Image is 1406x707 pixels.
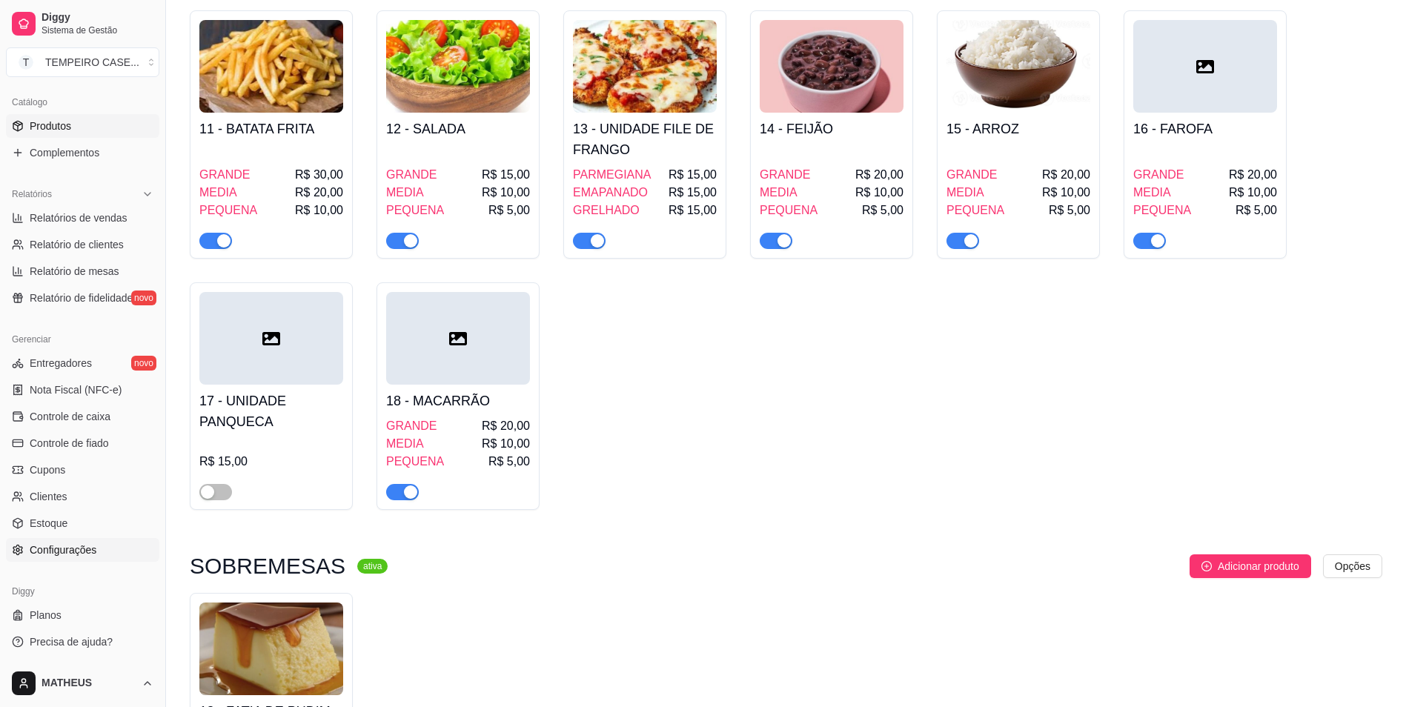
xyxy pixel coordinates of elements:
img: product-image [946,20,1090,113]
span: EMAPANADO [573,184,648,202]
span: MEDIA [946,184,984,202]
span: GRANDE [386,417,437,435]
span: MATHEUS [42,677,136,690]
span: R$ 10,00 [1042,184,1090,202]
h4: 14 - FEIJÃO [760,119,903,139]
img: product-image [573,20,717,113]
span: Clientes [30,489,67,504]
button: Adicionar produto [1190,554,1311,578]
span: PEQUENA [1133,202,1191,219]
a: Entregadoresnovo [6,351,159,375]
span: R$ 15,00 [669,166,717,184]
div: R$ 15,00 [199,453,343,471]
span: R$ 5,00 [1236,202,1277,219]
span: R$ 20,00 [1229,166,1277,184]
h4: 15 - ARROZ [946,119,1090,139]
span: R$ 5,00 [862,202,903,219]
span: R$ 20,00 [855,166,903,184]
a: Relatórios de vendas [6,206,159,230]
span: R$ 20,00 [482,417,530,435]
h4: 12 - SALADA [386,119,530,139]
span: PEQUENA [946,202,1004,219]
span: PEQUENA [199,202,257,219]
span: Nota Fiscal (NFC-e) [30,382,122,397]
a: Produtos [6,114,159,138]
div: Diggy [6,580,159,603]
span: R$ 10,00 [1229,184,1277,202]
span: R$ 20,00 [1042,166,1090,184]
h4: 18 - MACARRÃO [386,391,530,411]
span: Relatório de clientes [30,237,124,252]
div: Catálogo [6,90,159,114]
a: Controle de caixa [6,405,159,428]
span: Adicionar produto [1218,558,1299,574]
a: Precisa de ajuda? [6,630,159,654]
span: R$ 20,00 [295,184,343,202]
sup: ativa [357,559,388,574]
span: R$ 15,00 [482,166,530,184]
span: MEDIA [199,184,237,202]
h4: 11 - BATATA FRITA [199,119,343,139]
span: Cupons [30,462,65,477]
span: Controle de fiado [30,436,109,451]
span: Precisa de ajuda? [30,634,113,649]
span: GRANDE [946,166,997,184]
span: R$ 10,00 [855,184,903,202]
span: R$ 5,00 [1049,202,1090,219]
span: R$ 15,00 [669,202,717,219]
a: Complementos [6,141,159,165]
span: Relatórios [12,188,52,200]
span: PARMEGIANA [573,166,651,184]
a: Planos [6,603,159,627]
span: MEDIA [386,435,424,453]
span: R$ 5,00 [488,453,530,471]
button: Opções [1323,554,1382,578]
span: Opções [1335,558,1370,574]
span: GRANDE [386,166,437,184]
span: Diggy [42,11,153,24]
span: MEDIA [386,184,424,202]
span: R$ 10,00 [295,202,343,219]
span: GRELHADO [573,202,640,219]
a: Relatório de fidelidadenovo [6,286,159,310]
a: Relatório de clientes [6,233,159,256]
span: R$ 30,00 [295,166,343,184]
h3: SOBREMESAS [190,557,345,575]
a: Configurações [6,538,159,562]
button: Select a team [6,47,159,77]
a: Cupons [6,458,159,482]
img: product-image [199,20,343,113]
span: PEQUENA [386,202,444,219]
span: GRANDE [1133,166,1184,184]
img: product-image [760,20,903,113]
span: Planos [30,608,62,623]
span: MEDIA [760,184,797,202]
span: MEDIA [1133,184,1171,202]
span: Relatórios de vendas [30,210,127,225]
h4: 13 - UNIDADE FILE DE FRANGO [573,119,717,160]
img: product-image [199,603,343,695]
span: GRANDE [760,166,810,184]
span: PEQUENA [386,453,444,471]
div: Gerenciar [6,328,159,351]
img: product-image [386,20,530,113]
span: PEQUENA [760,202,818,219]
div: TEMPEIRO CASE ... [45,55,139,70]
a: Clientes [6,485,159,508]
span: Configurações [30,542,96,557]
span: Complementos [30,145,99,160]
span: Entregadores [30,356,92,371]
h4: 17 - UNIDADE PANQUECA [199,391,343,432]
span: R$ 5,00 [488,202,530,219]
span: Sistema de Gestão [42,24,153,36]
span: R$ 10,00 [482,184,530,202]
a: Estoque [6,511,159,535]
span: Produtos [30,119,71,133]
span: Relatório de mesas [30,264,119,279]
span: GRANDE [199,166,250,184]
span: R$ 10,00 [482,435,530,453]
span: R$ 15,00 [669,184,717,202]
a: Controle de fiado [6,431,159,455]
a: Relatório de mesas [6,259,159,283]
span: plus-circle [1201,561,1212,571]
